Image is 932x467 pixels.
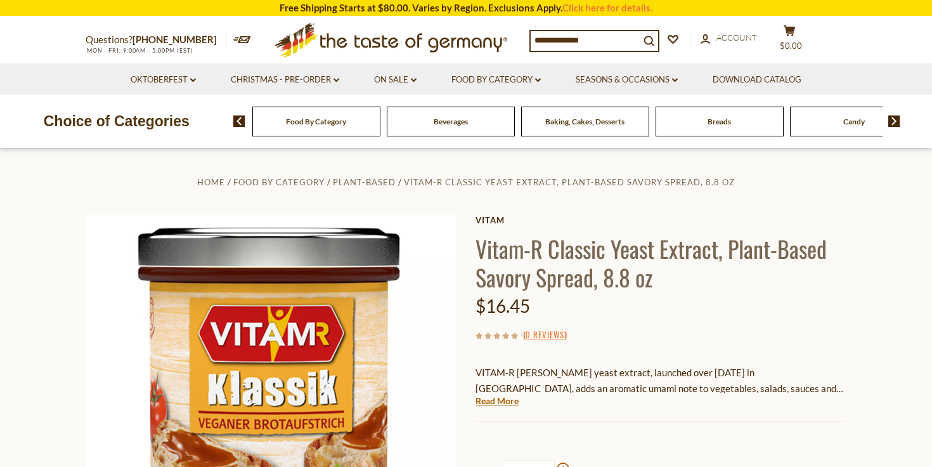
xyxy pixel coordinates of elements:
[233,115,245,127] img: previous arrow
[197,177,225,187] a: Home
[333,177,396,187] a: Plant-Based
[526,328,564,342] a: 0 Reviews
[888,115,900,127] img: next arrow
[133,34,217,45] a: [PHONE_NUMBER]
[86,32,226,48] p: Questions?
[476,234,846,291] h1: Vitam-R Classic Yeast Extract, Plant-Based Savory Spread, 8.8 oz
[286,117,346,126] a: Food By Category
[780,41,802,51] span: $0.00
[451,73,541,87] a: Food By Category
[713,73,801,87] a: Download Catalog
[576,73,678,87] a: Seasons & Occasions
[476,295,530,317] span: $16.45
[843,117,865,126] a: Candy
[770,25,808,56] button: $0.00
[716,32,757,43] span: Account
[523,328,567,341] span: ( )
[434,117,468,126] a: Beverages
[476,365,846,397] p: VITAM-R [PERSON_NAME] yeast extract, launched over [DATE] in [GEOGRAPHIC_DATA], adds an aromatic ...
[86,47,193,54] span: MON - FRI, 9:00AM - 5:00PM (EST)
[545,117,625,126] a: Baking, Cakes, Desserts
[374,73,417,87] a: On Sale
[231,73,339,87] a: Christmas - PRE-ORDER
[131,73,196,87] a: Oktoberfest
[233,177,325,187] a: Food By Category
[701,31,757,45] a: Account
[708,117,731,126] a: Breads
[562,2,652,13] a: Click here for details.
[476,215,846,225] a: Vitam
[476,395,519,407] a: Read More
[404,177,735,187] a: Vitam-R Classic Yeast Extract, Plant-Based Savory Spread, 8.8 oz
